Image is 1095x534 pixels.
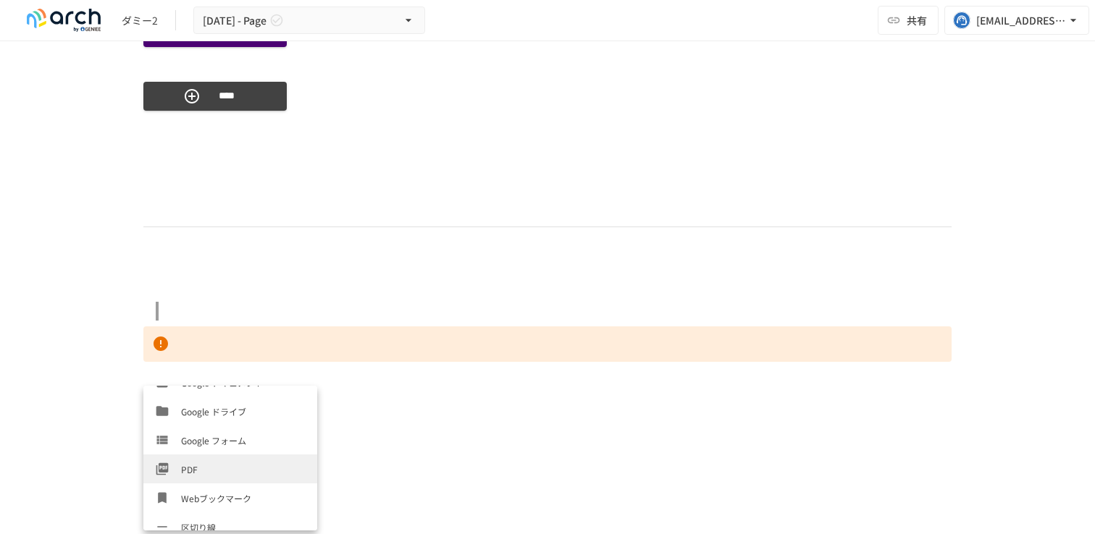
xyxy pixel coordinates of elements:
[181,404,306,418] span: Google ドライブ
[17,9,110,32] img: logo-default@2x-9cf2c760.svg
[193,7,425,35] button: [DATE] - Page
[203,12,267,30] span: [DATE] - Page
[181,433,306,447] span: Google フォーム
[143,368,952,386] div: Typeahead menu
[944,6,1089,35] button: [EMAIL_ADDRESS][DOMAIN_NAME]
[181,462,306,476] span: PDF
[976,12,1066,30] div: [EMAIL_ADDRESS][DOMAIN_NAME]
[181,520,306,534] span: 区切り線
[878,6,939,35] button: 共有
[122,13,158,28] div: ダミー2
[181,491,306,505] span: Webブックマーク
[907,12,927,28] span: 共有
